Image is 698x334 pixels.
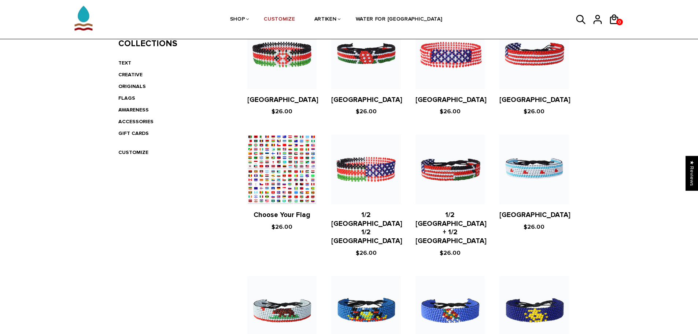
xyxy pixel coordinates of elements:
a: Choose Your Flag [254,211,310,219]
span: $26.00 [356,108,377,115]
span: $26.00 [440,249,461,257]
span: $26.00 [524,223,544,231]
h3: Collections [118,38,226,49]
span: 0 [616,18,623,27]
a: 0 [616,19,623,25]
a: CUSTOMIZE [264,0,295,39]
a: WATER FOR [GEOGRAPHIC_DATA] [356,0,443,39]
span: $26.00 [524,108,544,115]
a: ACCESSORIES [118,118,154,125]
span: $26.00 [440,108,461,115]
a: 1/2 [GEOGRAPHIC_DATA] 1/2 [GEOGRAPHIC_DATA] [331,211,402,245]
a: ARTIKEN [314,0,337,39]
a: SHOP [230,0,245,39]
span: $26.00 [272,223,292,231]
span: $26.00 [272,108,292,115]
div: Click to open Judge.me floating reviews tab [686,156,698,191]
span: $26.00 [356,249,377,257]
a: 1/2 [GEOGRAPHIC_DATA] + 1/2 [GEOGRAPHIC_DATA] [416,211,487,245]
a: [GEOGRAPHIC_DATA] [416,96,487,104]
a: CUSTOMIZE [118,149,148,155]
a: ORIGINALS [118,83,146,89]
a: [GEOGRAPHIC_DATA] [331,96,402,104]
a: [GEOGRAPHIC_DATA] [499,96,570,104]
a: CREATIVE [118,71,143,78]
a: AWARENESS [118,107,149,113]
a: [GEOGRAPHIC_DATA] [247,96,318,104]
a: FLAGS [118,95,135,101]
a: GIFT CARDS [118,130,149,136]
a: TEXT [118,60,131,66]
a: [GEOGRAPHIC_DATA] [499,211,570,219]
